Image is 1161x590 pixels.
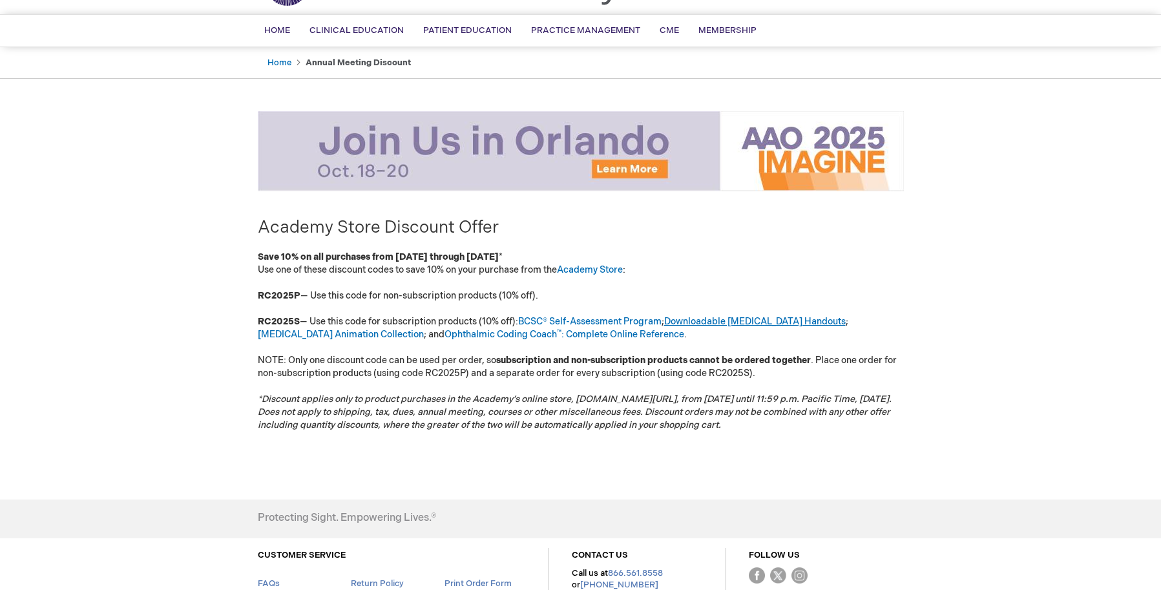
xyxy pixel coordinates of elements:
[531,25,640,36] span: Practice Management
[264,25,290,36] span: Home
[749,550,800,560] a: FOLLOW US
[664,316,846,327] a: Downloadable [MEDICAL_DATA] Handouts
[258,219,904,238] h1: Academy Store Discount Offer
[770,567,786,584] img: Twitter
[258,251,499,262] span: Save 10% on all purchases from [DATE] through [DATE]
[258,316,300,327] strong: RC2025S
[608,568,663,578] a: 866.561.8558
[258,578,280,589] a: FAQs
[749,567,765,584] img: Facebook
[306,58,411,68] strong: Annual Meeting Discount
[557,328,561,336] sup: ™
[445,578,512,589] a: Print Order Form
[258,394,892,430] em: *Discount applies only to product purchases in the Academy’s online store, [DOMAIN_NAME][URL], fr...
[351,578,404,589] a: Return Policy
[423,25,512,36] span: Patient Education
[258,329,424,340] a: [MEDICAL_DATA] Animation Collection
[791,567,808,584] img: instagram
[496,355,811,366] strong: subscription and non-subscription products cannot be ordered together
[698,25,757,36] span: Membership
[572,550,628,560] a: CONTACT US
[309,25,404,36] span: Clinical Education
[258,550,346,560] a: CUSTOMER SERVICE
[267,58,291,68] a: Home
[258,290,300,301] strong: RC2025P
[258,512,436,524] h4: Protecting Sight. Empowering Lives.®
[258,264,904,432] p: Use one of these discount codes to save 10% on your purchase from the : — Use this code for non-s...
[580,580,658,590] a: [PHONE_NUMBER]
[660,25,679,36] span: CME
[557,264,623,275] a: Academy Store
[445,329,684,340] a: Ophthalmic Coding Coach™: Complete Online Reference
[518,316,662,327] a: BCSC® Self-Assessment Program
